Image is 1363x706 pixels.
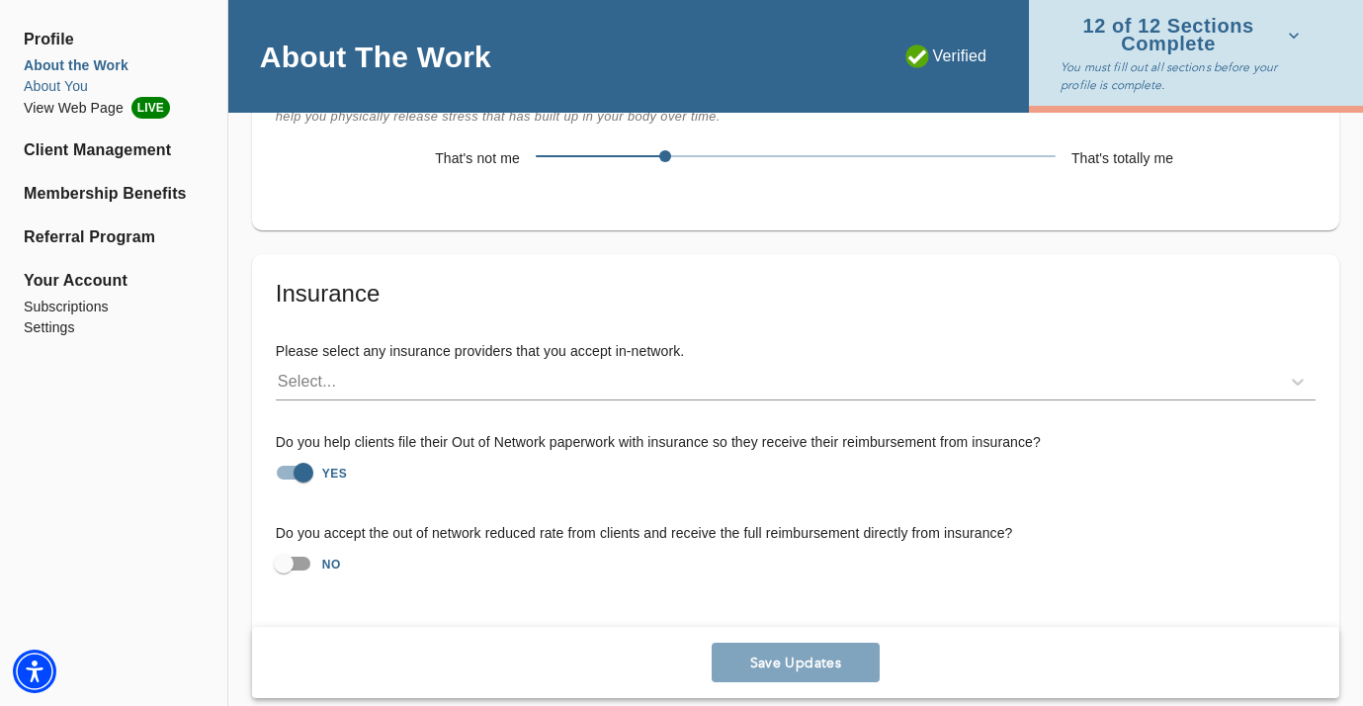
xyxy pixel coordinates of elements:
div: Accessibility Menu [13,650,56,693]
a: About the Work [24,55,204,76]
strong: YES [322,467,347,481]
h6: Do you accept the out of network reduced rate from clients and receive the full reimbursement dir... [276,523,1316,545]
a: About You [24,76,204,97]
span: Your Account [24,269,204,293]
h6: Do you help clients file their Out of Network paperwork with insurance so they receive their reim... [276,432,1316,454]
a: Client Management [24,138,204,162]
a: Referral Program [24,225,204,249]
h6: That's totally me [1071,148,1316,170]
h6: Please select any insurance providers that you accept in-network. [276,341,1316,363]
div: Select... [278,370,336,394]
strong: NO [322,558,341,572]
a: Subscriptions [24,297,204,317]
button: 12 of 12 Sections Complete [1061,12,1308,58]
h4: About The Work [260,39,491,75]
h6: That's not me [276,148,520,170]
a: View Web PageLIVE [24,97,204,119]
a: Settings [24,317,204,338]
span: 12 of 12 Sections Complete [1061,18,1300,52]
p: Verified [905,44,987,68]
h5: Insurance [276,278,1316,309]
span: Profile [24,28,204,51]
li: View Web Page [24,97,204,119]
span: LIVE [131,97,170,119]
p: You must fill out all sections before your profile is complete. [1061,58,1308,94]
a: Membership Benefits [24,182,204,206]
